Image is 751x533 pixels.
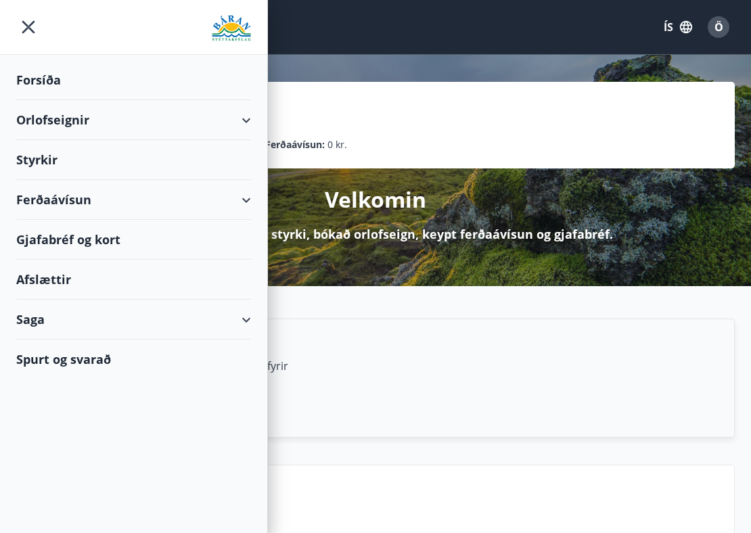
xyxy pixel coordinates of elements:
p: Ferðaávísun : [265,137,325,152]
p: Velkomin [325,185,426,214]
span: Ö [714,20,723,34]
span: 0 kr. [327,137,347,152]
button: Ö [702,11,735,43]
p: Næstu helgi [116,499,723,522]
div: Afslættir [16,260,251,300]
button: menu [16,15,41,39]
div: Gjafabréf og kort [16,220,251,260]
div: Forsíða [16,60,251,100]
div: Spurt og svarað [16,340,251,379]
div: Styrkir [16,140,251,180]
p: Hér getur þú sótt um styrki, bókað orlofseign, keypt ferðaávísun og gjafabréf. [139,225,613,243]
div: Orlofseignir [16,100,251,140]
img: union_logo [212,15,251,42]
button: ÍS [656,15,700,39]
div: Saga [16,300,251,340]
div: Ferðaávísun [16,180,251,220]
